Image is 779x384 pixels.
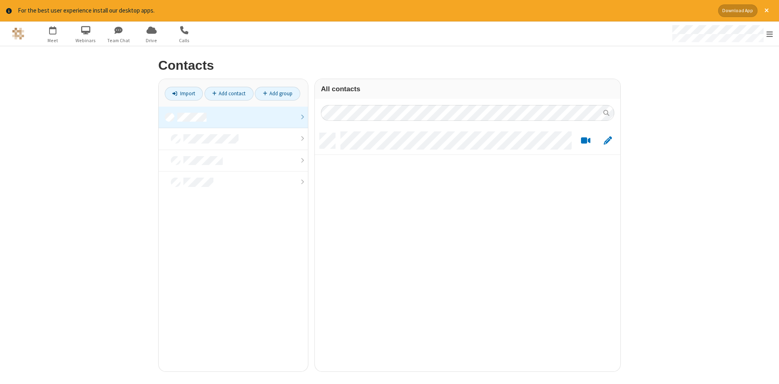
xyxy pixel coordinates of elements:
[255,87,300,101] a: Add group
[760,4,773,17] button: Close alert
[12,28,24,40] img: QA Selenium DO NOT DELETE OR CHANGE
[136,37,167,44] span: Drive
[158,58,621,73] h2: Contacts
[578,135,594,146] button: Start a video meeting
[600,135,615,146] button: Edit
[204,87,254,101] a: Add contact
[3,21,33,46] button: Logo
[718,4,757,17] button: Download App
[315,127,620,371] div: grid
[321,85,614,93] h3: All contacts
[169,37,200,44] span: Calls
[759,363,773,378] iframe: Chat
[165,87,203,101] a: Import
[665,21,779,46] div: Open menu
[71,37,101,44] span: Webinars
[103,37,134,44] span: Team Chat
[38,37,68,44] span: Meet
[18,6,712,15] div: For the best user experience install our desktop apps.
